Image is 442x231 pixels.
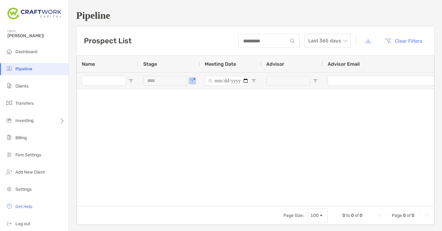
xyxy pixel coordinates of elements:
span: to [346,213,350,218]
span: Advisor Email [328,61,360,67]
img: transfers icon [6,99,13,107]
span: Log out [15,221,30,226]
span: of [355,213,359,218]
img: add_new_client icon [6,168,13,175]
button: Open Filter Menu [190,78,195,83]
span: of [407,213,411,218]
img: get-help icon [6,202,13,210]
span: Settings [15,187,32,192]
span: 0 [403,213,406,218]
span: Add New Client [15,170,45,175]
span: 0 [351,213,354,218]
button: Open Filter Menu [128,78,133,83]
span: Investing [15,118,34,123]
div: Next Page [417,213,422,218]
span: Firm Settings [15,152,41,158]
span: Get Help [15,204,32,209]
span: Last 365 days [308,34,347,48]
span: 0 [342,213,345,218]
div: Page Size [308,208,328,223]
img: investing icon [6,116,13,124]
div: Previous Page [385,213,389,218]
input: Meeting Date Filter Input [205,76,249,86]
span: Meeting Date [205,61,236,67]
div: First Page [377,213,382,218]
button: Clear Filters [380,34,427,48]
span: Clients [15,84,29,89]
span: 0 [412,213,414,218]
button: Open Filter Menu [251,78,256,83]
span: Pipeline [15,66,32,72]
img: settings icon [6,185,13,193]
span: Transfers [15,101,34,106]
span: Stage [143,61,157,67]
img: billing icon [6,134,13,141]
span: [PERSON_NAME]! [7,33,65,38]
span: 0 [360,213,362,218]
button: Open Filter Menu [313,78,318,83]
img: clients icon [6,82,13,89]
img: dashboard icon [6,48,13,55]
h3: Prospect List [84,37,132,45]
span: Name [82,61,95,67]
input: Name Filter Input [82,76,126,86]
img: Zoe Logo [7,2,61,25]
img: input icon [290,39,295,43]
div: 100 [310,213,319,218]
img: firm-settings icon [6,151,13,158]
img: pipeline icon [6,65,13,72]
span: Billing [15,135,27,140]
span: Dashboard [15,49,37,54]
span: Page [392,213,402,218]
h1: Pipeline [76,10,435,21]
span: Advisor [266,61,284,67]
div: Last Page [424,213,429,218]
img: logout icon [6,220,13,227]
div: Page Size: [283,213,304,218]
